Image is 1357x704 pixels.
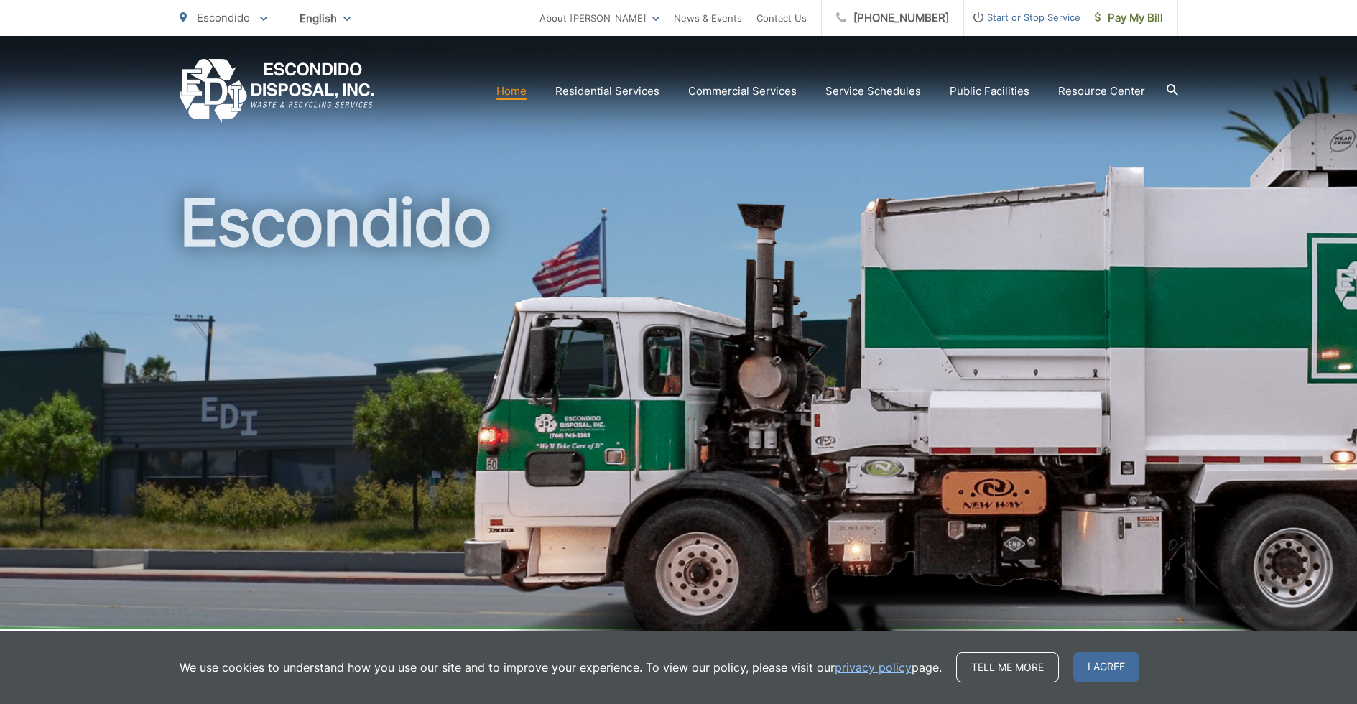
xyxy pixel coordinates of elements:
[289,6,361,31] span: English
[835,659,912,676] a: privacy policy
[674,9,742,27] a: News & Events
[539,9,659,27] a: About [PERSON_NAME]
[756,9,807,27] a: Contact Us
[956,652,1059,682] a: Tell me more
[1095,9,1163,27] span: Pay My Bill
[1073,652,1139,682] span: I agree
[688,83,797,100] a: Commercial Services
[1058,83,1145,100] a: Resource Center
[180,59,374,123] a: EDCD logo. Return to the homepage.
[555,83,659,100] a: Residential Services
[950,83,1029,100] a: Public Facilities
[180,659,942,676] p: We use cookies to understand how you use our site and to improve your experience. To view our pol...
[197,11,250,24] span: Escondido
[825,83,921,100] a: Service Schedules
[180,187,1178,642] h1: Escondido
[496,83,527,100] a: Home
